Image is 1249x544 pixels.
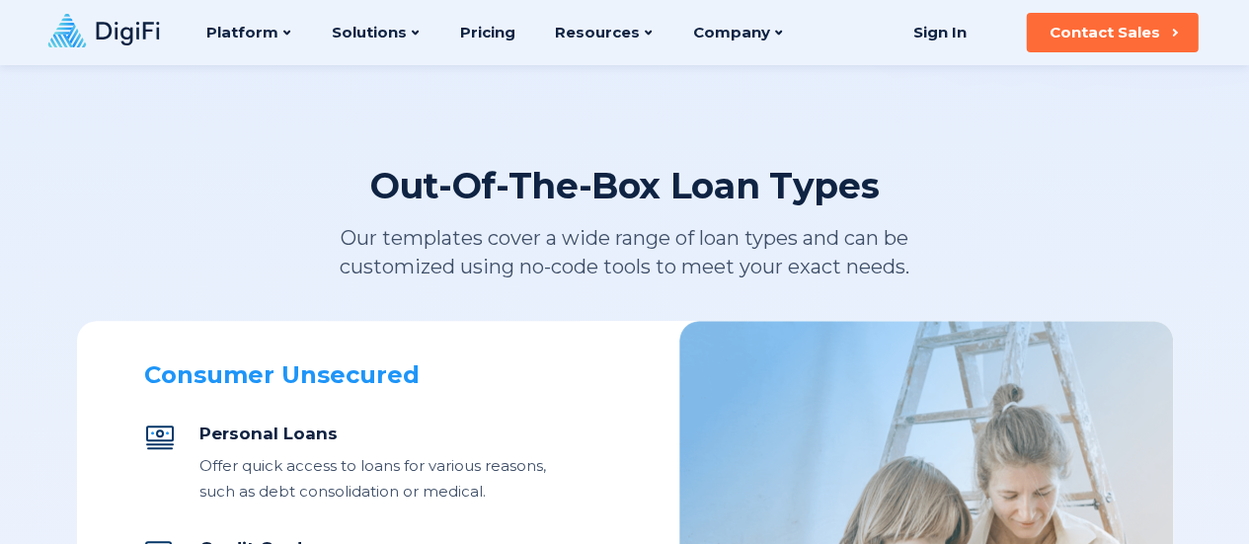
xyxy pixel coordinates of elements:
div: Contact Sales [1050,23,1160,42]
div: Our templates cover a wide range of loan types and can be customized using no-code tools to meet ... [259,224,991,281]
div: Personal Loans [199,422,549,445]
div: Consumer Unsecured [144,360,549,390]
div: Out-Of-The-Box Loan Types [370,163,879,208]
button: Contact Sales [1026,13,1198,52]
div: Offer quick access to loans for various reasons, such as debt consolidation or medical. [199,453,549,505]
a: Sign In [889,13,990,52]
